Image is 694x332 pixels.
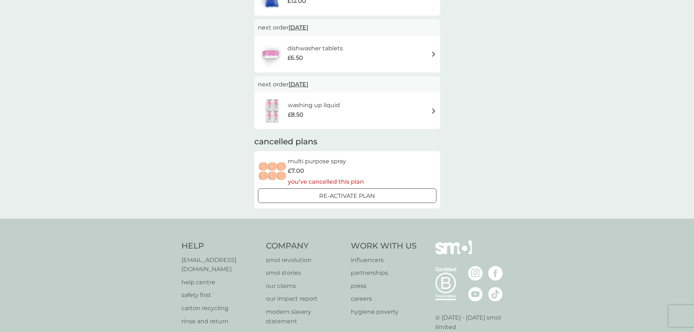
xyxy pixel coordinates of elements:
img: visit the smol Tiktok page [488,287,503,301]
a: smol revolution [266,255,344,265]
h6: dishwasher tablets [287,44,343,53]
p: you’ve cancelled this plan [288,177,364,187]
p: next order [258,23,436,32]
a: modern slavery statement [266,307,344,326]
a: help centre [181,278,259,287]
img: washing up liquid [258,98,288,124]
a: rinse and return [181,317,259,326]
img: dishwasher tablets [258,42,283,67]
h4: Work With Us [351,241,417,252]
a: our claims [266,281,344,291]
p: © [DATE] - [DATE] smol limited [435,313,513,332]
a: carton recycling [181,304,259,313]
h6: washing up liquid [288,101,340,110]
p: Re-activate Plan [319,191,375,201]
a: safety first [181,290,259,300]
img: arrow right [431,51,436,57]
img: visit the smol Instagram page [468,266,483,281]
h4: Help [181,241,259,252]
p: next order [258,80,436,89]
span: [DATE] [289,77,308,91]
img: smol [435,241,472,265]
button: Re-activate Plan [258,188,436,203]
img: arrow right [431,108,436,114]
a: influencers [351,255,417,265]
h2: cancelled plans [254,136,440,148]
a: press [351,281,417,291]
a: [EMAIL_ADDRESS][DOMAIN_NAME] [181,255,259,274]
a: hygiene poverty [351,307,417,317]
a: our impact report [266,294,344,304]
h4: Company [266,241,344,252]
h6: multi purpose spray [288,157,364,166]
img: visit the smol Facebook page [488,266,503,281]
span: [DATE] [289,20,308,35]
a: careers [351,294,417,304]
span: £6.50 [287,53,303,63]
span: £8.50 [288,110,303,120]
a: partnerships [351,268,417,278]
a: smol stories [266,268,344,278]
span: £7.00 [288,166,304,176]
img: multi purpose spray [258,159,288,184]
img: visit the smol Youtube page [468,287,483,301]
